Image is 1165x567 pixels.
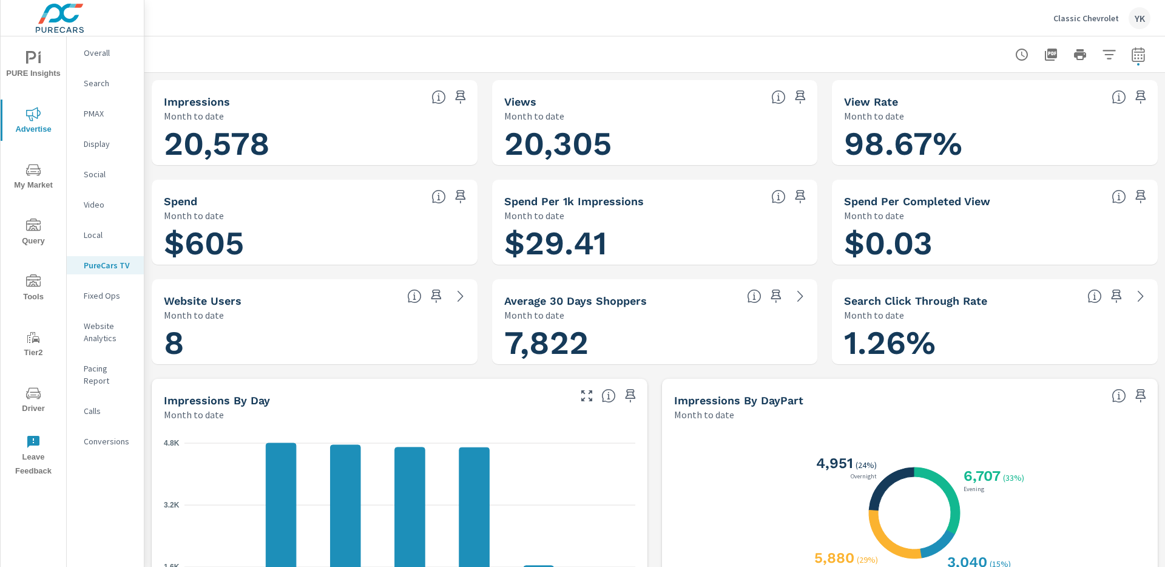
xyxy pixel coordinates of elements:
[1131,287,1150,306] a: See more details in report
[848,474,879,480] p: Overnight
[4,107,62,137] span: Advertise
[601,389,616,403] span: The number of impressions, broken down by the day of the week they occurred.
[407,289,422,304] span: Unique website visitors over the selected time period. [Source: Website Analytics]
[67,402,144,420] div: Calls
[164,439,180,447] text: 4.8K
[427,287,446,306] span: Save this to your personalized report
[431,90,446,104] span: Number of times your connected TV ad was presented to a user. [Source: This data is provided by t...
[1,36,66,483] div: nav menu
[84,138,134,150] p: Display
[504,123,806,165] h1: 20,305
[84,362,134,387] p: Pacing Report
[504,95,536,108] h5: Views
[4,435,62,478] span: Leave Feedback
[4,51,62,81] span: PURE Insights
[1131,187,1150,206] span: Save this to your personalized report
[766,287,786,306] span: Save this to your personalized report
[84,168,134,180] p: Social
[67,135,144,153] div: Display
[844,322,1146,364] h1: 1.26%
[67,287,144,305] div: Fixed Ops
[1112,389,1126,403] span: Only DoubleClick Video impressions can be broken down by time of day.
[84,107,134,120] p: PMAX
[504,294,647,307] h5: Average 30 Days Shoppers
[791,287,810,306] a: See more details in report
[791,187,810,206] span: Save this to your personalized report
[451,287,470,306] a: See more details in report
[1068,42,1092,67] button: Print Report
[747,289,761,304] span: A rolling 30 day total of daily Shoppers on the dealership website, averaged over the selected da...
[1053,13,1119,24] p: Classic Chevrolet
[67,104,144,123] div: PMAX
[84,259,134,271] p: PureCars TV
[844,123,1146,165] h1: 98.67%
[164,208,224,223] p: Month to date
[1131,87,1150,107] span: Save this to your personalized report
[1112,90,1126,104] span: Percentage of Impressions where the ad was viewed completely. “Impressions” divided by “Views”. [...
[1107,287,1126,306] span: Save this to your personalized report
[504,223,806,264] h1: $29.41
[4,219,62,248] span: Query
[84,229,134,241] p: Local
[844,294,987,307] h5: Search Click Through Rate
[844,195,990,208] h5: Spend Per Completed View
[164,322,465,364] h1: 8
[451,87,470,107] span: Save this to your personalized report
[84,435,134,447] p: Conversions
[856,460,879,470] p: ( 24% )
[844,109,904,123] p: Month to date
[67,195,144,214] div: Video
[164,223,465,264] h1: $605
[67,165,144,183] div: Social
[4,163,62,192] span: My Market
[67,226,144,244] div: Local
[1129,7,1150,29] div: YK
[84,405,134,417] p: Calls
[67,74,144,92] div: Search
[812,549,854,566] h3: 5,880
[84,47,134,59] p: Overall
[164,95,230,108] h5: Impressions
[164,501,180,509] text: 3.2K
[771,90,786,104] span: Number of times your connected TV ad was viewed completely by a user. [Source: This data is provi...
[961,486,987,492] p: Evening
[84,199,134,211] p: Video
[504,195,644,208] h5: Spend Per 1k Impressions
[504,322,806,364] h1: 7,822
[504,109,564,123] p: Month to date
[844,308,904,322] p: Month to date
[4,274,62,304] span: Tools
[67,256,144,274] div: PureCars TV
[674,394,803,407] h5: Impressions by DayPart
[1112,189,1126,204] span: Total spend per 1,000 impressions. [Source: This data is provided by the video advertising platform]
[67,317,144,347] div: Website Analytics
[844,208,904,223] p: Month to date
[504,208,564,223] p: Month to date
[621,386,640,406] span: Save this to your personalized report
[67,432,144,450] div: Conversions
[857,554,880,565] p: ( 29% )
[1039,42,1063,67] button: "Export Report to PDF"
[504,308,564,322] p: Month to date
[1131,386,1150,406] span: Save this to your personalized report
[67,359,144,390] div: Pacing Report
[1087,289,1102,304] span: Percentage of users who viewed your campaigns who clicked through to your website. For example, i...
[674,407,734,422] p: Month to date
[961,467,1001,484] h3: 6,707
[844,223,1146,264] h1: $0.03
[67,44,144,62] div: Overall
[814,455,853,472] h3: 4,951
[1126,42,1150,67] button: Select Date Range
[431,189,446,204] span: Cost of your connected TV ad campaigns. [Source: This data is provided by the video advertising p...
[164,394,270,407] h5: Impressions by Day
[164,123,465,165] h1: 20,578
[164,109,224,123] p: Month to date
[164,407,224,422] p: Month to date
[577,386,596,406] button: Make Fullscreen
[84,77,134,89] p: Search
[84,320,134,344] p: Website Analytics
[164,294,241,307] h5: Website Users
[844,95,898,108] h5: View Rate
[1003,472,1027,483] p: ( 33% )
[164,195,197,208] h5: Spend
